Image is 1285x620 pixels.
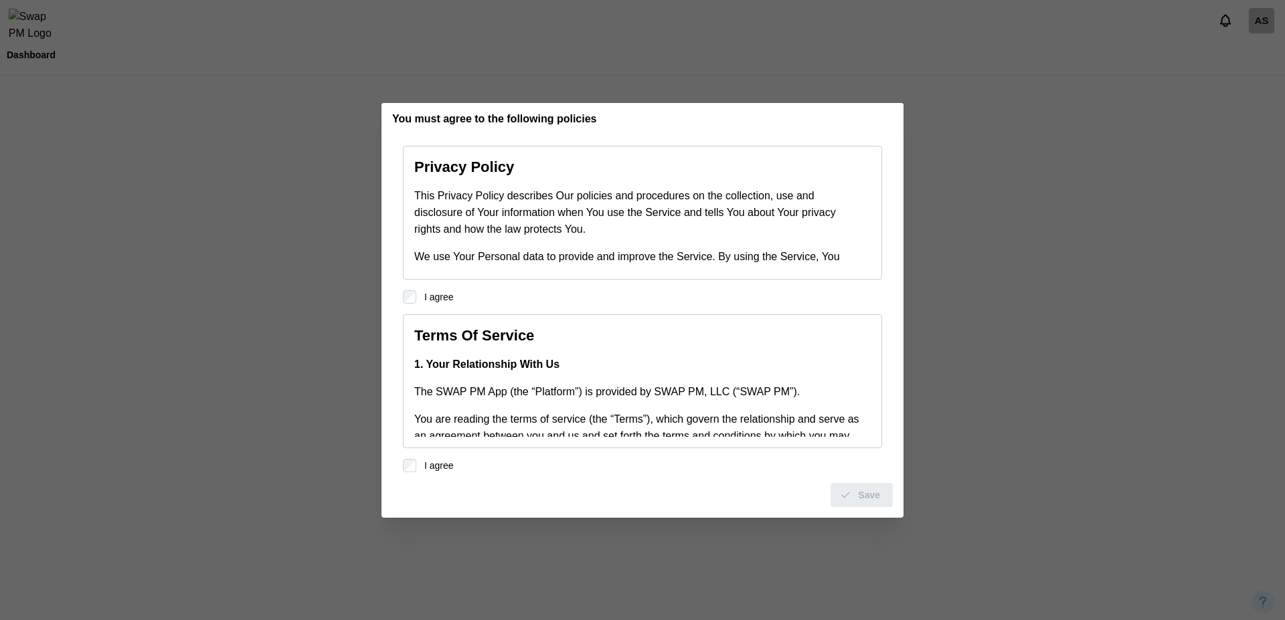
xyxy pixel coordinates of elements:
[414,358,560,370] strong: 1. Your Relationship With Us
[416,459,454,472] label: I agree
[414,326,863,346] h3: Terms Of Service
[414,384,863,401] p: The SWAP PM App (the “Platform”) is provided by SWAP PM, LLC (“SWAP PM”).
[414,188,863,237] p: This Privacy Policy describes Our policies and procedures on the collection, use and disclosure o...
[414,157,863,178] h3: Privacy Policy
[416,290,454,304] label: I agree
[414,411,863,544] p: You are reading the terms of service (the “Terms”), which govern the relationship and serve as an...
[414,249,863,282] p: We use Your Personal data to provide and improve the Service. By using the Service, You agree to ...
[392,114,597,124] h2: You must agree to the following policies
